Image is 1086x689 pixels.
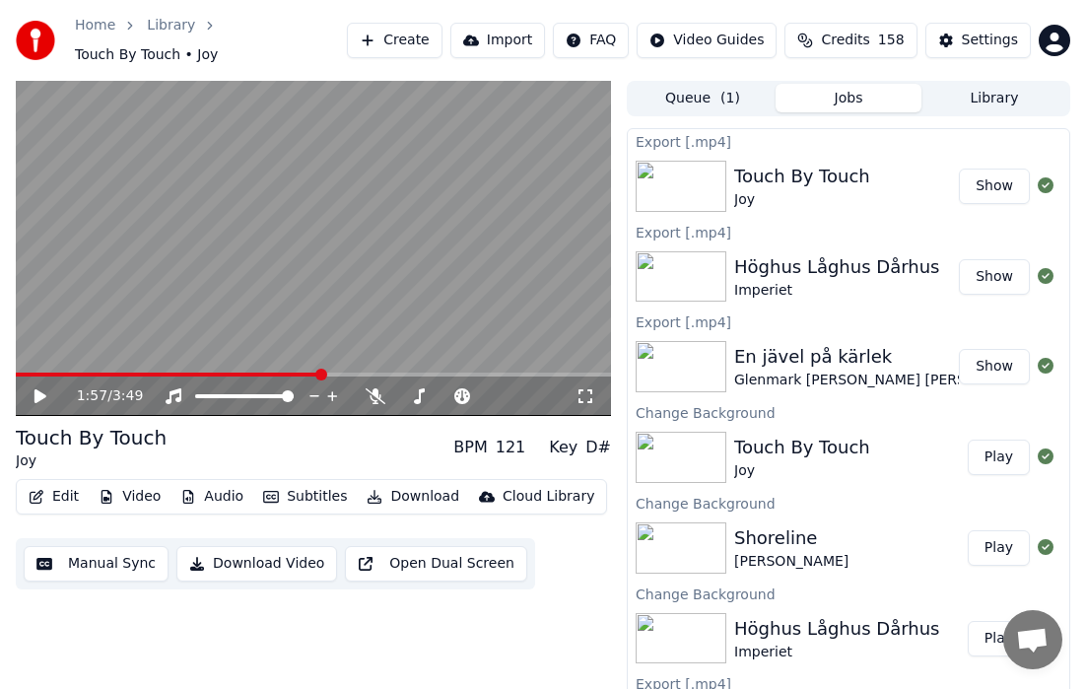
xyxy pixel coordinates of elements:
button: FAQ [553,23,629,58]
div: Change Background [628,400,1069,424]
button: Download Video [176,546,337,582]
div: [PERSON_NAME] [734,552,848,572]
div: Joy [734,190,870,210]
button: Settings [925,23,1031,58]
span: Credits [821,31,869,50]
div: Export [.mp4] [628,129,1069,153]
button: Play [968,621,1030,656]
div: Change Background [628,582,1069,605]
a: Home [75,16,115,35]
div: Shoreline [734,524,848,552]
button: Open Dual Screen [345,546,527,582]
div: Glenmark [PERSON_NAME] [PERSON_NAME] [734,371,1040,390]
div: D# [585,436,611,459]
span: 3:49 [112,386,143,406]
span: ( 1 ) [720,89,740,108]
span: 1:57 [77,386,107,406]
div: Höghus Låghus Dårhus [734,615,939,643]
button: Show [959,169,1030,204]
button: Play [968,530,1030,566]
button: Subtitles [255,483,355,511]
div: Joy [16,451,167,471]
button: Manual Sync [24,546,169,582]
span: Touch By Touch • Joy [75,45,218,65]
nav: breadcrumb [75,16,347,65]
div: Joy [734,461,870,481]
a: Öppna chatt [1003,610,1062,669]
div: Touch By Touch [16,424,167,451]
div: Imperiet [734,643,939,662]
button: Show [959,259,1030,295]
div: Export [.mp4] [628,220,1069,243]
div: Change Background [628,491,1069,515]
div: Imperiet [734,281,939,301]
div: Settings [962,31,1018,50]
div: BPM [453,436,487,459]
button: Credits158 [784,23,916,58]
button: Video [91,483,169,511]
button: Library [921,84,1067,112]
button: Video Guides [637,23,777,58]
div: 121 [496,436,526,459]
button: Audio [172,483,251,511]
button: Show [959,349,1030,384]
div: Export [.mp4] [628,310,1069,333]
span: 158 [878,31,905,50]
div: / [77,386,124,406]
div: Höghus Låghus Dårhus [734,253,939,281]
div: En jävel på kärlek [734,343,1040,371]
img: youka [16,21,55,60]
button: Import [450,23,545,58]
button: Download [359,483,467,511]
div: Key [549,436,577,459]
button: Jobs [776,84,921,112]
button: Create [347,23,442,58]
button: Edit [21,483,87,511]
div: Touch By Touch [734,434,870,461]
button: Play [968,440,1030,475]
div: Touch By Touch [734,163,870,190]
a: Library [147,16,195,35]
div: Cloud Library [503,487,594,507]
button: Queue [630,84,776,112]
